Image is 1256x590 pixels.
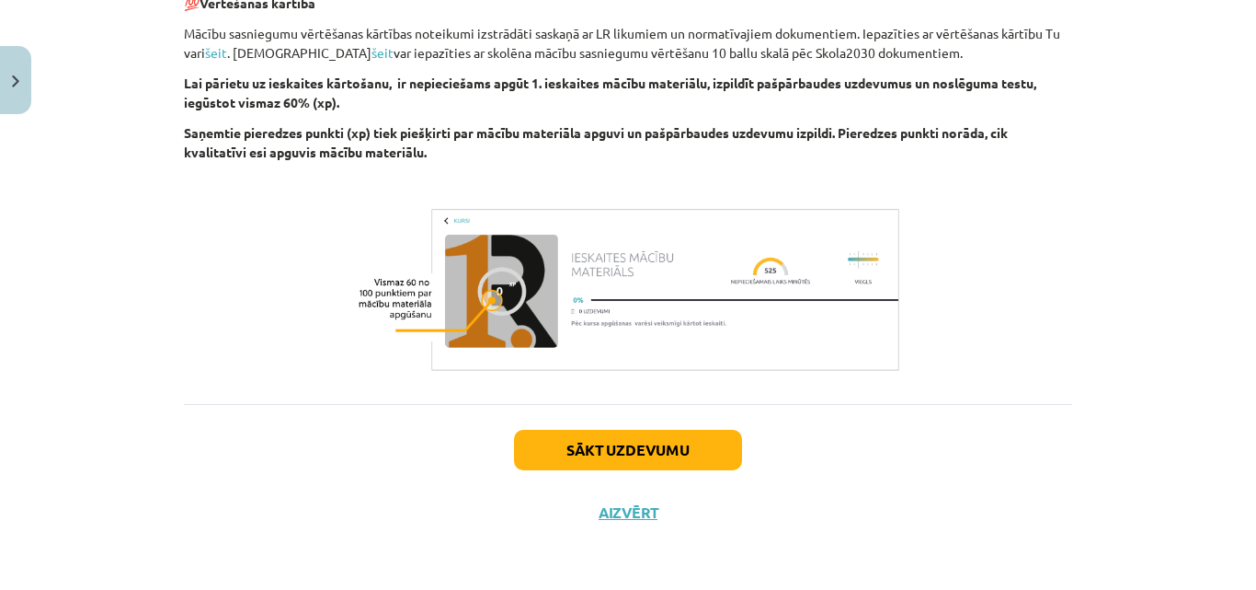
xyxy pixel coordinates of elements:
[593,503,663,522] button: Aizvērt
[205,44,227,61] a: šeit
[184,75,1036,110] strong: Lai pārietu uz ieskaites kārtošanu, ir nepieciešams apgūt 1. ieskaites mācību materiālu, izpildīt...
[184,24,1072,63] p: Mācību sasniegumu vērtēšanas kārtības noteikumi izstrādāti saskaņā ar LR likumiem un normatīvajie...
[184,124,1008,160] strong: Saņemtie pieredzes punkti (xp) tiek piešķirti par mācību materiāla apguvi un pašpārbaudes uzdevum...
[514,430,742,470] button: Sākt uzdevumu
[371,44,394,61] a: šeit
[12,75,19,87] img: icon-close-lesson-0947bae3869378f0d4975bcd49f059093ad1ed9edebbc8119c70593378902aed.svg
